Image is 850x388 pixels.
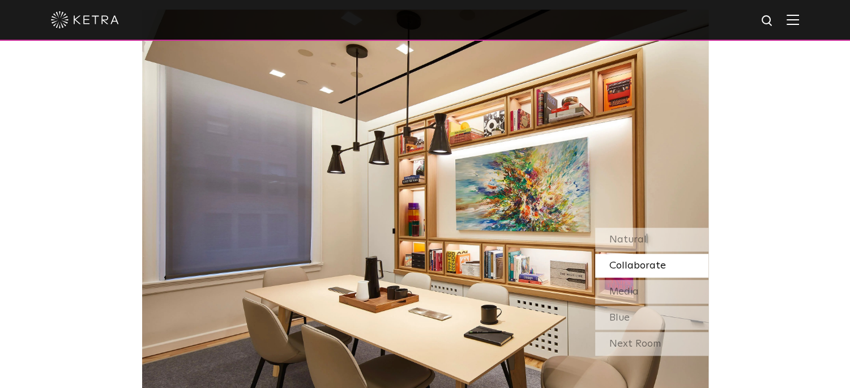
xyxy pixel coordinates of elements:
[787,14,799,25] img: Hamburger%20Nav.svg
[595,332,708,356] div: Next Room
[51,11,119,28] img: ketra-logo-2019-white
[609,313,630,323] span: Blue
[761,14,775,28] img: search icon
[609,234,647,245] span: Natural
[609,261,666,271] span: Collaborate
[609,287,639,297] span: Media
